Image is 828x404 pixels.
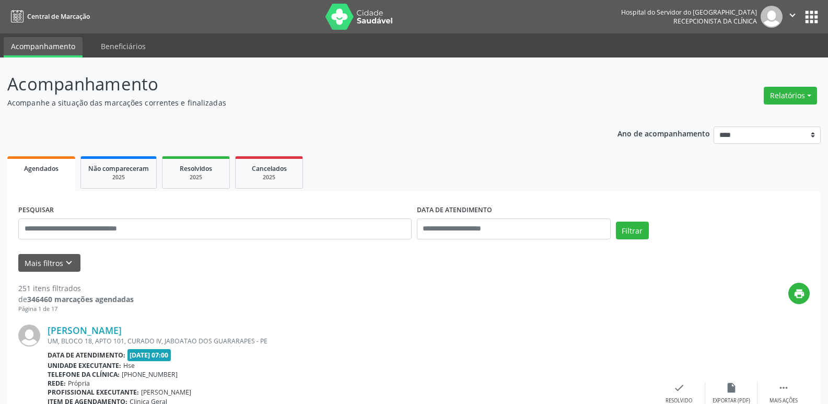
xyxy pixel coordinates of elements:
button: print [788,283,810,304]
span: Resolvidos [180,164,212,173]
a: [PERSON_NAME] [48,325,122,336]
i:  [787,9,798,21]
button: apps [802,8,821,26]
i:  [778,382,789,394]
button: Filtrar [616,222,649,239]
span: Recepcionista da clínica [673,17,757,26]
span: Agendados [24,164,59,173]
p: Ano de acompanhamento [617,126,710,140]
b: Data de atendimento: [48,351,125,360]
span: Central de Marcação [27,12,90,21]
p: Acompanhamento [7,71,577,97]
b: Profissional executante: [48,388,139,397]
div: 2025 [243,174,295,181]
div: 2025 [88,174,149,181]
i: print [794,288,805,299]
span: Não compareceram [88,164,149,173]
span: Hse [123,361,135,370]
i: insert_drive_file [726,382,737,394]
a: Acompanhamento [4,37,83,57]
span: Própria [68,379,90,388]
p: Acompanhe a situação das marcações correntes e finalizadas [7,97,577,108]
strong: 346460 marcações agendadas [27,294,134,304]
button:  [783,6,802,28]
i: keyboard_arrow_down [63,257,75,269]
span: [DATE] 07:00 [127,349,171,361]
label: PESQUISAR [18,202,54,218]
span: [PHONE_NUMBER] [122,370,178,379]
button: Relatórios [764,87,817,105]
div: Hospital do Servidor do [GEOGRAPHIC_DATA] [621,8,757,17]
div: 2025 [170,174,222,181]
div: UM, BLOCO 18, APTO 101, CURADO IV, JABOATAO DOS GUARARAPES - PE [48,337,653,345]
span: Cancelados [252,164,287,173]
label: DATA DE ATENDIMENTO [417,202,492,218]
div: Página 1 de 17 [18,305,134,314]
span: [PERSON_NAME] [141,388,191,397]
b: Rede: [48,379,66,388]
img: img [18,325,40,347]
div: 251 itens filtrados [18,283,134,294]
a: Central de Marcação [7,8,90,25]
div: de [18,294,134,305]
b: Telefone da clínica: [48,370,120,379]
b: Unidade executante: [48,361,121,370]
button: Mais filtroskeyboard_arrow_down [18,254,80,272]
img: img [761,6,783,28]
i: check [673,382,685,394]
a: Beneficiários [94,37,153,55]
